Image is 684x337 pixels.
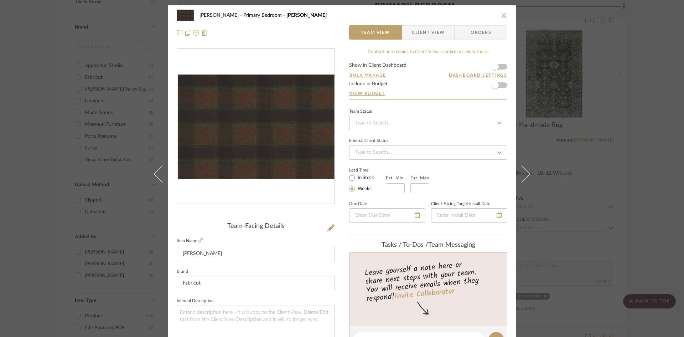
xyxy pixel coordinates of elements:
button: Dashboard Settings [449,72,507,78]
div: 0 [177,75,335,179]
label: Item Name [177,238,203,244]
div: Internal Client Status [349,139,388,143]
span: Orders [463,25,499,40]
div: Content here copies to Client View - confirm visibility there. [349,48,507,56]
button: Bulk Manage [349,72,387,78]
span: Tasks / To-Dos / [382,242,428,248]
button: close [501,12,507,19]
span: Team View [361,25,390,40]
span: Primary Bedroom [243,13,286,18]
input: Type to Search… [349,145,507,160]
label: Lead Time [349,167,386,173]
input: Type to Search… [349,116,507,130]
img: 2a61ee6c-9068-49fa-b35c-0e25a16fe29f_48x40.jpg [177,8,194,22]
span: Client View [412,25,445,40]
a: View Budget [349,91,507,96]
label: Due Date [349,202,367,206]
div: Leave yourself a note here or share next steps with your team. You will receive emails when they ... [348,257,508,305]
input: Enter Item Name [177,247,335,261]
div: Team-Facing Details [177,223,335,230]
mat-radio-group: Select item type [349,173,386,193]
label: Internal Description [177,299,214,303]
label: Est. Max [410,175,429,180]
label: Client-Facing Target Install Date [431,202,490,206]
label: Brand [177,270,188,274]
div: team Messaging [349,241,507,249]
label: Est. Min [386,175,404,180]
div: Team Status [349,110,372,113]
img: 2a61ee6c-9068-49fa-b35c-0e25a16fe29f_436x436.jpg [177,75,335,179]
input: Enter Brand [177,276,335,290]
span: [PERSON_NAME] [199,13,243,18]
a: Invite Collaborator [394,285,455,303]
img: Remove from project [202,30,207,36]
input: Enter Due Date [349,208,425,223]
label: In Stock [356,175,374,181]
span: [PERSON_NAME] [286,13,327,18]
label: Weeks [356,186,372,192]
input: Enter Install Date [431,208,507,223]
